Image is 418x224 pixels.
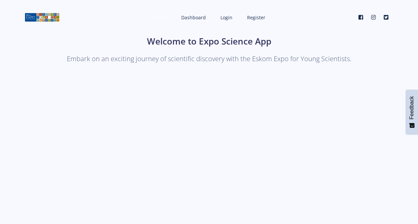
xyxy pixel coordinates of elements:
[214,9,238,26] a: Login
[175,9,211,26] a: Dashboard
[247,14,265,21] span: Register
[25,35,394,48] h1: Welcome to Expo Science App
[409,96,415,119] span: Feedback
[25,53,394,64] p: Embark on an exciting journey of scientific discovery with the Eskom Expo for Young Scientists.
[154,14,167,21] span: Home
[405,89,418,135] button: Feedback - Show survey
[220,14,232,21] span: Login
[181,14,206,21] span: Dashboard
[25,12,60,22] img: logo01.png
[240,9,271,26] a: Register
[147,9,172,26] a: Home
